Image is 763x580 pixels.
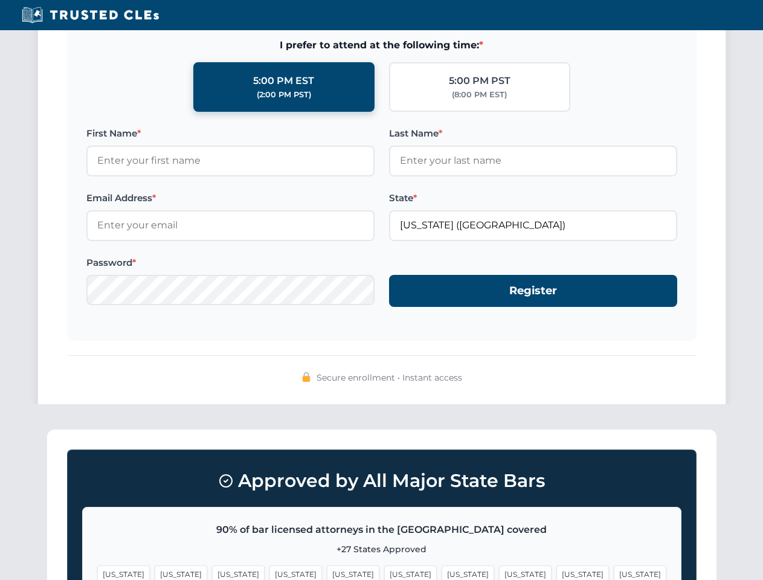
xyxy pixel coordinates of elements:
[253,73,314,89] div: 5:00 PM EST
[86,256,375,270] label: Password
[389,275,677,307] button: Register
[86,191,375,205] label: Email Address
[86,146,375,176] input: Enter your first name
[389,191,677,205] label: State
[389,210,677,240] input: Florida (FL)
[257,89,311,101] div: (2:00 PM PST)
[97,543,666,556] p: +27 States Approved
[86,37,677,53] span: I prefer to attend at the following time:
[86,210,375,240] input: Enter your email
[301,372,311,382] img: 🔒
[389,126,677,141] label: Last Name
[449,73,510,89] div: 5:00 PM PST
[452,89,507,101] div: (8:00 PM EST)
[86,126,375,141] label: First Name
[18,6,163,24] img: Trusted CLEs
[389,146,677,176] input: Enter your last name
[82,465,681,497] h3: Approved by All Major State Bars
[317,371,462,384] span: Secure enrollment • Instant access
[97,522,666,538] p: 90% of bar licensed attorneys in the [GEOGRAPHIC_DATA] covered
